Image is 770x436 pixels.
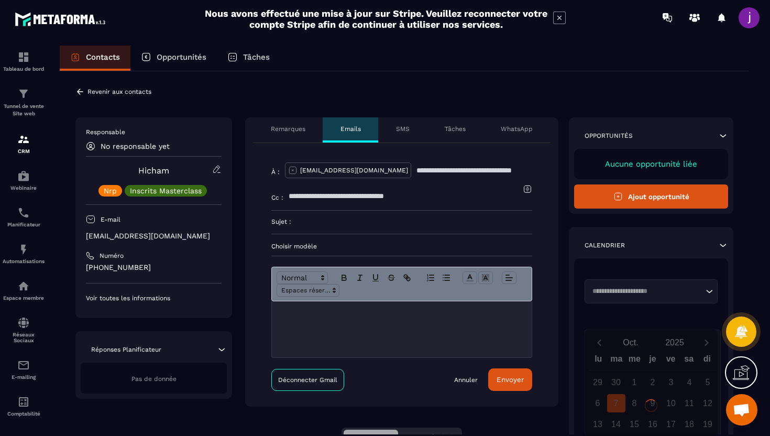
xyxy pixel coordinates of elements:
a: automationsautomationsWebinaire [3,162,45,199]
img: formation [17,88,30,100]
p: Nrp [104,187,117,194]
p: Numéro [100,252,124,260]
p: Revenir aux contacts [87,88,151,95]
a: schedulerschedulerPlanificateur [3,199,45,235]
a: automationsautomationsAutomatisations [3,235,45,272]
p: [EMAIL_ADDRESS][DOMAIN_NAME] [300,166,408,175]
img: automations [17,280,30,292]
p: Automatisations [3,258,45,264]
p: WhatsApp [501,125,533,133]
p: Sujet : [271,217,291,226]
p: Réseaux Sociaux [3,332,45,343]
div: Ouvrir le chat [726,394,757,426]
div: Search for option [585,279,718,303]
p: CRM [3,148,45,154]
p: Remarques [271,125,305,133]
p: Emails [340,125,361,133]
img: automations [17,243,30,256]
p: À : [271,168,280,176]
p: E-mailing [3,374,45,380]
p: Responsable [86,128,222,136]
p: Inscrits Masterclass [130,187,202,194]
img: scheduler [17,206,30,219]
p: Réponses Planificateur [91,345,161,354]
p: Opportunités [157,52,206,62]
a: formationformationTableau de bord [3,43,45,80]
a: Déconnecter Gmail [271,369,344,391]
a: formationformationTunnel de vente Site web [3,80,45,125]
img: accountant [17,396,30,408]
p: Tunnel de vente Site web [3,103,45,117]
a: Contacts [60,46,130,71]
p: E-mail [101,215,120,224]
img: formation [17,51,30,63]
a: Hicham [138,166,169,176]
p: Contacts [86,52,120,62]
p: Calendrier [585,241,625,249]
p: Cc : [271,193,283,202]
a: formationformationCRM [3,125,45,162]
p: [PHONE_NUMBER] [86,263,222,272]
p: No responsable yet [101,142,170,150]
input: Search for option [589,286,703,297]
h2: Nous avons effectué une mise à jour sur Stripe. Veuillez reconnecter votre compte Stripe afin de ... [204,8,548,30]
p: Tâches [445,125,466,133]
p: Tableau de bord [3,66,45,72]
a: Opportunités [130,46,217,71]
img: email [17,359,30,372]
p: Webinaire [3,185,45,191]
button: Envoyer [488,368,532,391]
p: Tâches [243,52,270,62]
button: Ajout opportunité [574,184,728,209]
p: [EMAIL_ADDRESS][DOMAIN_NAME] [86,231,222,241]
img: logo [15,9,109,29]
p: Planificateur [3,222,45,227]
img: formation [17,133,30,146]
a: emailemailE-mailing [3,351,45,388]
a: Annuler [454,376,478,384]
p: Opportunités [585,132,633,140]
p: Espace membre [3,295,45,301]
p: Choisir modèle [271,242,532,250]
p: Voir toutes les informations [86,294,222,302]
a: automationsautomationsEspace membre [3,272,45,309]
span: Pas de donnée [131,375,177,383]
p: Aucune opportunité liée [585,159,718,169]
a: accountantaccountantComptabilité [3,388,45,424]
a: social-networksocial-networkRéseaux Sociaux [3,309,45,351]
a: Tâches [217,46,280,71]
p: SMS [396,125,410,133]
img: automations [17,170,30,182]
img: social-network [17,317,30,329]
p: Comptabilité [3,411,45,417]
